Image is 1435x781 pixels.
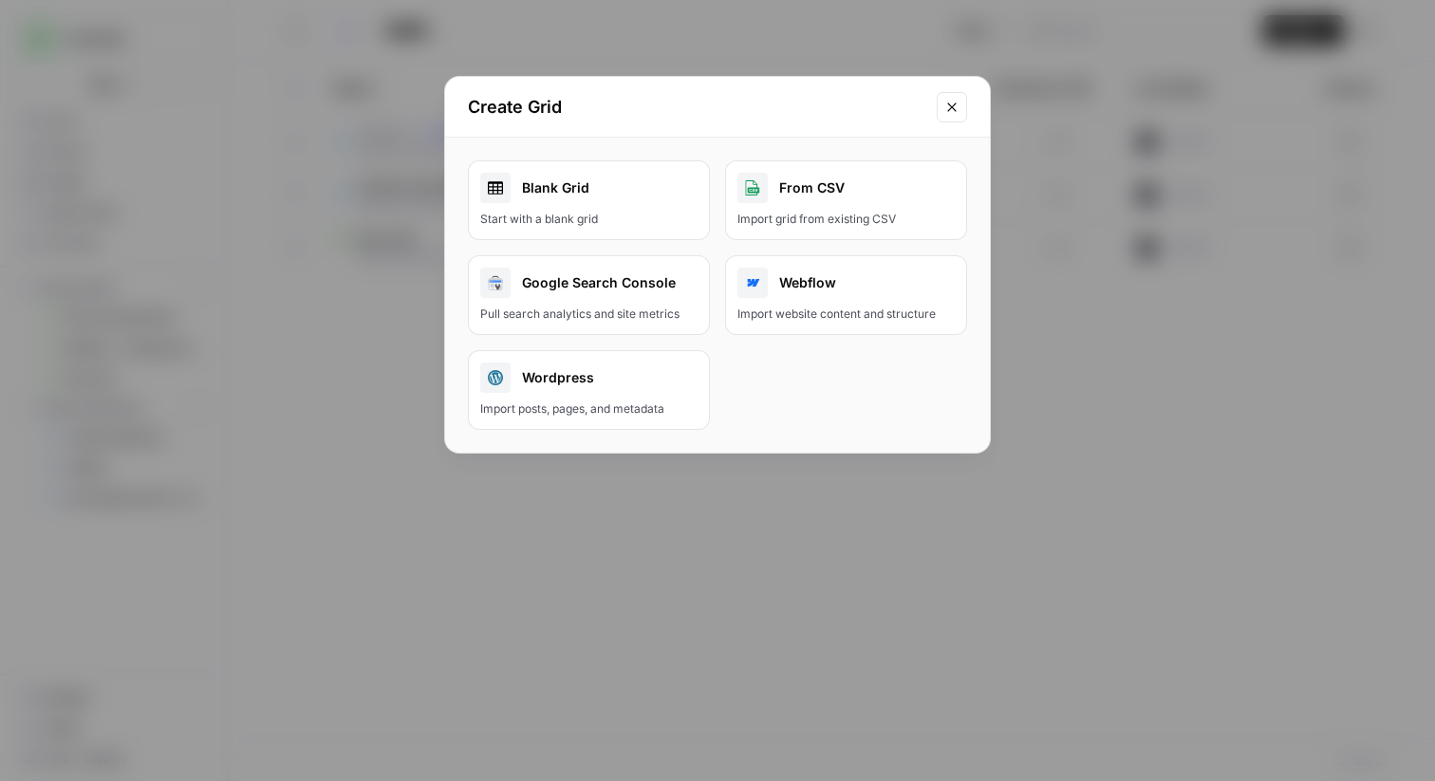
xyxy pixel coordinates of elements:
[937,92,967,122] button: Close modal
[480,363,698,393] div: Wordpress
[480,306,698,323] div: Pull search analytics and site metrics
[468,255,710,335] button: Google Search ConsolePull search analytics and site metrics
[480,173,698,203] div: Blank Grid
[737,173,955,203] div: From CSV
[725,160,967,240] button: From CSVImport grid from existing CSV
[725,255,967,335] button: WebflowImport website content and structure
[468,350,710,430] button: WordpressImport posts, pages, and metadata
[737,306,955,323] div: Import website content and structure
[468,94,925,121] h2: Create Grid
[737,211,955,228] div: Import grid from existing CSV
[480,400,698,418] div: Import posts, pages, and metadata
[737,268,955,298] div: Webflow
[468,160,710,240] a: Blank GridStart with a blank grid
[480,211,698,228] div: Start with a blank grid
[480,268,698,298] div: Google Search Console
